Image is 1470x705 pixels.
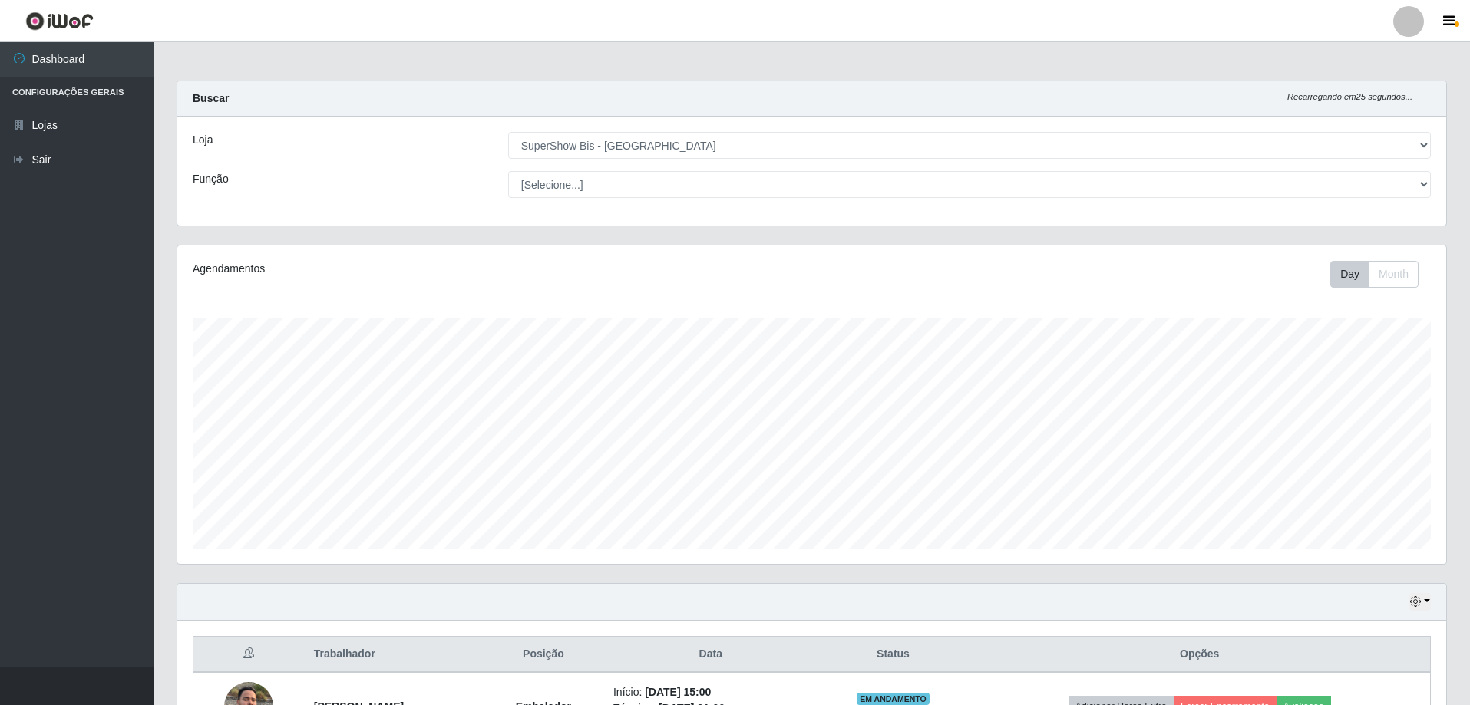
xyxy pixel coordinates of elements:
div: Agendamentos [193,261,695,277]
div: Toolbar with button groups [1330,261,1431,288]
button: Day [1330,261,1369,288]
th: Opções [969,637,1430,673]
img: CoreUI Logo [25,12,94,31]
i: Recarregando em 25 segundos... [1287,92,1412,101]
strong: Buscar [193,92,229,104]
th: Status [818,637,970,673]
div: First group [1330,261,1419,288]
label: Função [193,171,229,187]
time: [DATE] 15:00 [645,686,711,698]
span: EM ANDAMENTO [857,693,930,705]
th: Trabalhador [305,637,483,673]
label: Loja [193,132,213,148]
th: Data [604,637,818,673]
button: Month [1369,261,1419,288]
li: Início: [613,684,808,700]
th: Posição [483,637,604,673]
